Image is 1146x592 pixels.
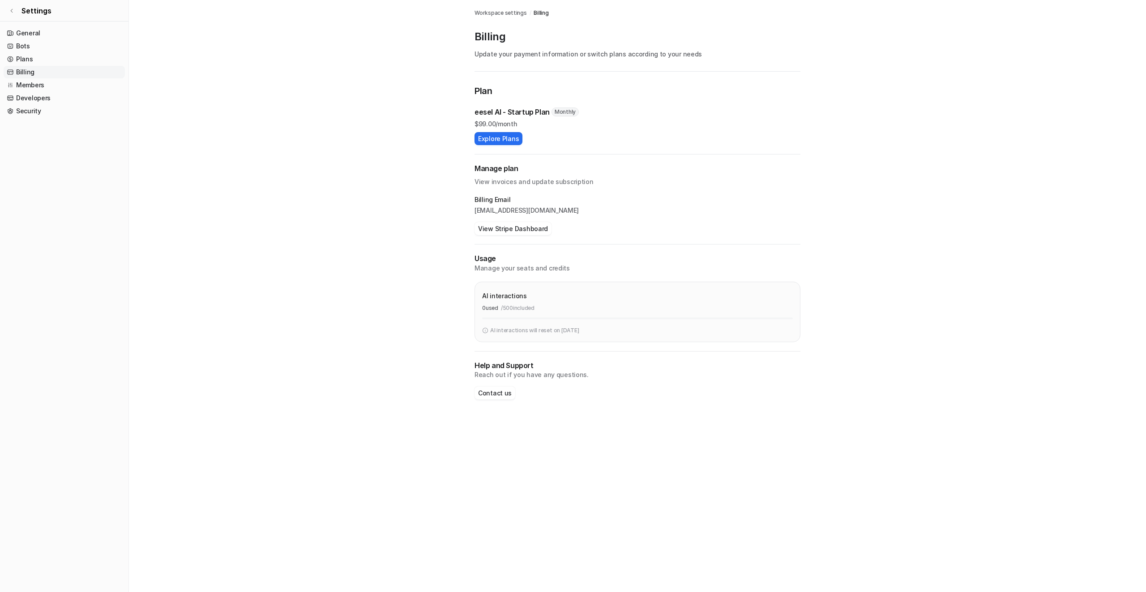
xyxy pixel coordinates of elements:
[4,79,125,91] a: Members
[482,304,498,312] p: 0 used
[475,163,800,174] h2: Manage plan
[4,105,125,117] a: Security
[534,9,548,17] a: Billing
[475,174,800,186] p: View invoices and update subscription
[530,9,531,17] span: /
[475,119,800,129] p: $ 99.00/month
[4,92,125,104] a: Developers
[475,360,800,371] p: Help and Support
[475,132,522,145] button: Explore Plans
[4,53,125,65] a: Plans
[475,386,515,399] button: Contact us
[475,30,800,44] p: Billing
[552,107,579,116] span: Monthly
[475,49,800,59] p: Update your payment information or switch plans according to your needs
[482,291,527,300] p: AI interactions
[475,195,800,204] p: Billing Email
[4,40,125,52] a: Bots
[21,5,51,16] span: Settings
[475,9,527,17] a: Workspace settings
[501,304,535,312] p: / 500 included
[475,264,800,273] p: Manage your seats and credits
[475,370,800,379] p: Reach out if you have any questions.
[4,27,125,39] a: General
[475,253,800,264] p: Usage
[475,206,800,215] p: [EMAIL_ADDRESS][DOMAIN_NAME]
[475,107,550,117] p: eesel AI - Startup Plan
[490,326,579,335] p: AI interactions will reset on [DATE]
[4,66,125,78] a: Billing
[475,84,800,99] p: Plan
[475,222,552,235] button: View Stripe Dashboard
